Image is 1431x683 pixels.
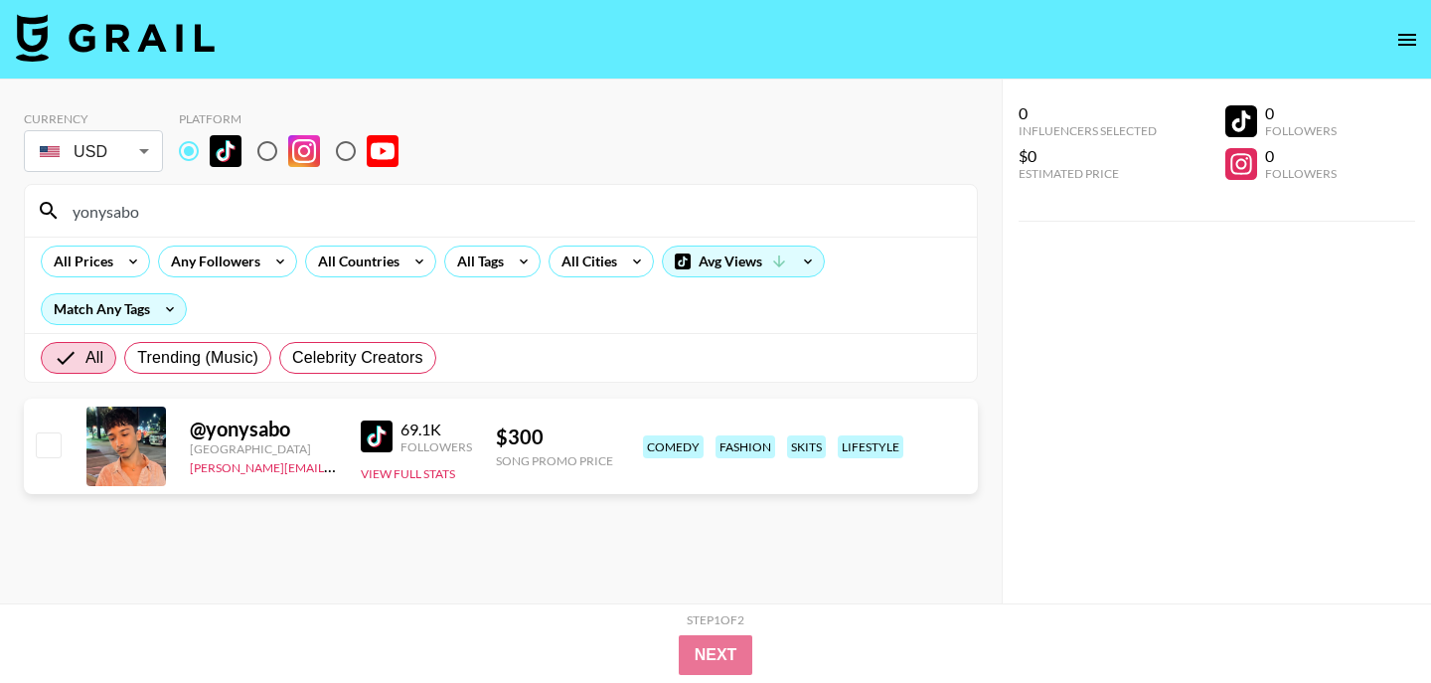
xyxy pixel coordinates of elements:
[190,417,337,441] div: @ yonysabo
[179,111,414,126] div: Platform
[496,425,613,449] div: $ 300
[445,247,508,276] div: All Tags
[292,346,423,370] span: Celebrity Creators
[400,439,472,454] div: Followers
[1265,146,1337,166] div: 0
[42,294,186,324] div: Match Any Tags
[1387,20,1427,60] button: open drawer
[361,466,455,481] button: View Full Stats
[190,456,578,475] a: [PERSON_NAME][EMAIL_ADDRESS][PERSON_NAME][DOMAIN_NAME]
[288,135,320,167] img: Instagram
[85,346,103,370] span: All
[550,247,621,276] div: All Cities
[687,612,744,627] div: Step 1 of 2
[361,421,393,452] img: TikTok
[400,420,472,439] div: 69.1K
[61,195,965,227] input: Search by User Name
[159,247,264,276] div: Any Followers
[1019,166,1157,181] div: Estimated Price
[16,14,215,62] img: Grail Talent
[1265,123,1337,138] div: Followers
[306,247,403,276] div: All Countries
[24,111,163,126] div: Currency
[190,441,337,456] div: [GEOGRAPHIC_DATA]
[496,453,613,468] div: Song Promo Price
[42,247,117,276] div: All Prices
[787,435,826,458] div: skits
[137,346,258,370] span: Trending (Music)
[1019,123,1157,138] div: Influencers Selected
[1265,166,1337,181] div: Followers
[210,135,241,167] img: TikTok
[838,435,903,458] div: lifestyle
[643,435,704,458] div: comedy
[1019,103,1157,123] div: 0
[715,435,775,458] div: fashion
[1019,146,1157,166] div: $0
[663,247,824,276] div: Avg Views
[367,135,398,167] img: YouTube
[28,134,159,169] div: USD
[679,635,753,675] button: Next
[1332,584,1407,659] iframe: Drift Widget Chat Controller
[1265,103,1337,123] div: 0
